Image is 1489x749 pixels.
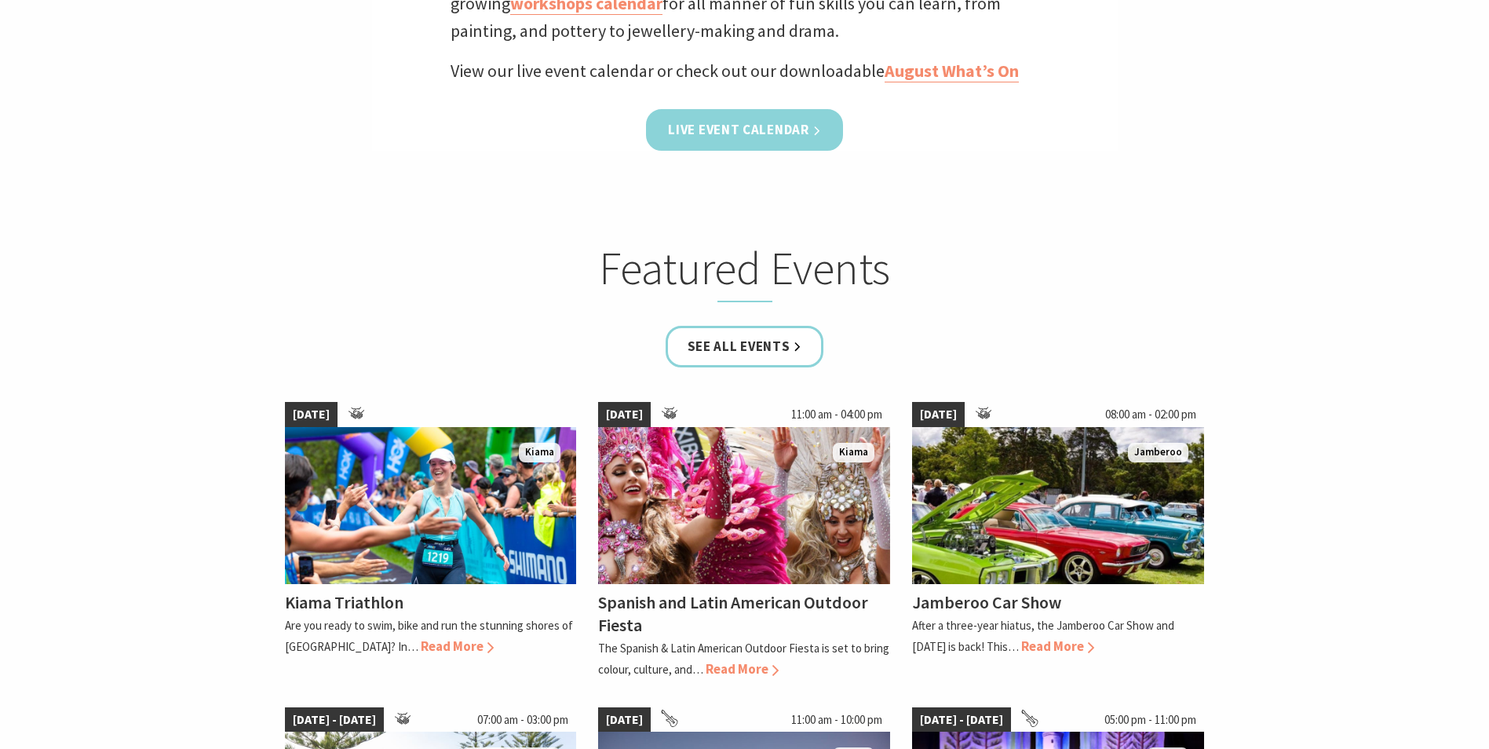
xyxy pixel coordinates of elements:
a: Live Event Calendar [646,109,842,151]
span: [DATE] [598,402,651,427]
p: The Spanish & Latin American Outdoor Fiesta is set to bring colour, culture, and… [598,641,889,677]
span: 11:00 am - 04:00 pm [783,402,890,427]
span: 11:00 am - 10:00 pm [783,707,890,733]
a: [DATE] kiamatriathlon Kiama Kiama Triathlon Are you ready to swim, bike and run the stunning shor... [285,402,577,680]
a: [DATE] 11:00 am - 04:00 pm Dancers in jewelled pink and silver costumes with feathers, holding th... [598,402,890,680]
span: [DATE] [598,707,651,733]
a: See all Events [666,326,824,367]
p: View our live event calendar or check out our downloadable [451,57,1039,85]
span: 08:00 am - 02:00 pm [1097,402,1204,427]
img: kiamatriathlon [285,427,577,584]
span: [DATE] [285,402,338,427]
span: [DATE] - [DATE] [285,707,384,733]
img: Jamberoo Car Show [912,427,1204,584]
h4: Kiama Triathlon [285,591,403,613]
h4: Jamberoo Car Show [912,591,1061,613]
a: August What’s On [885,60,1019,82]
a: [DATE] 08:00 am - 02:00 pm Jamberoo Car Show Jamberoo Jamberoo Car Show After a three-year hiatus... [912,402,1204,680]
span: Read More [421,638,494,655]
p: After a three-year hiatus, the Jamberoo Car Show and [DATE] is back! This… [912,618,1174,654]
span: Kiama [519,443,560,462]
span: [DATE] [912,402,965,427]
span: Jamberoo [1128,443,1188,462]
span: Read More [706,660,779,678]
span: 05:00 pm - 11:00 pm [1097,707,1204,733]
h4: Spanish and Latin American Outdoor Fiesta [598,591,868,636]
span: Read More [1021,638,1094,655]
h2: Featured Events [437,241,1053,302]
img: Dancers in jewelled pink and silver costumes with feathers, holding their hands up while smiling [598,427,890,584]
span: Kiama [833,443,874,462]
span: 07:00 am - 03:00 pm [469,707,576,733]
p: Are you ready to swim, bike and run the stunning shores of [GEOGRAPHIC_DATA]? In… [285,618,573,654]
span: [DATE] - [DATE] [912,707,1011,733]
